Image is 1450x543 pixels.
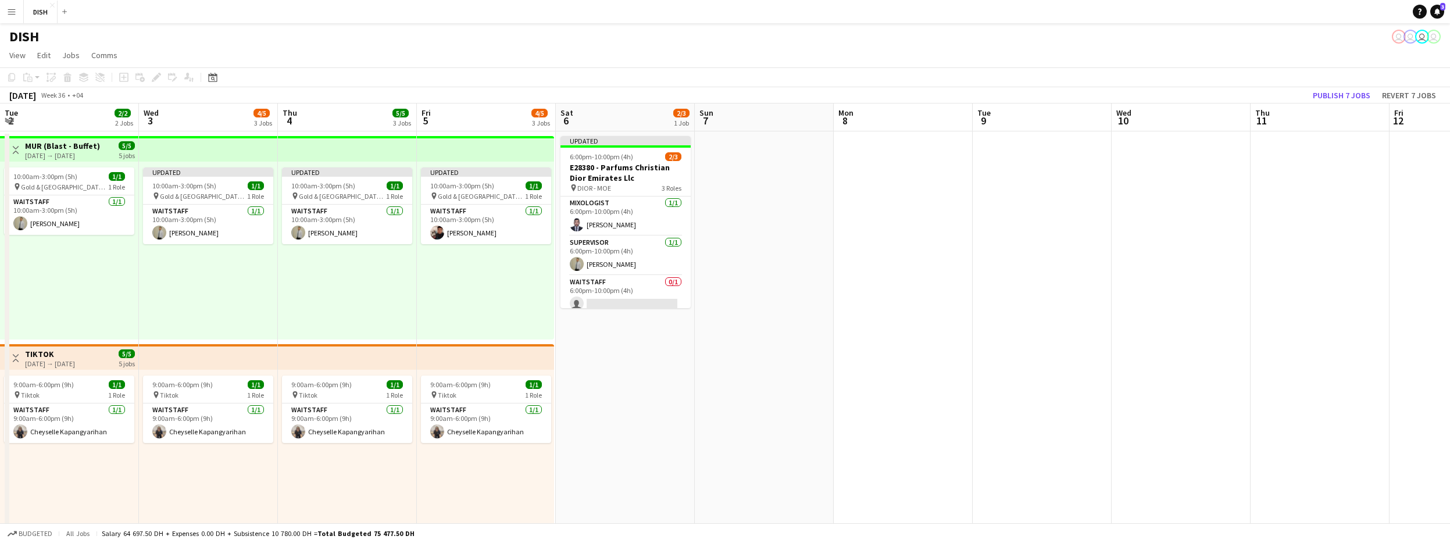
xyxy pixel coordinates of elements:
app-card-role: Mixologist1/16:00pm-10:00pm (4h)[PERSON_NAME] [560,197,691,236]
app-job-card: Updated6:00pm-10:00pm (4h)2/3E28380 - Parfums Christian Dior Emirates Llc DIOR - MOE3 RolesMixolo... [560,136,691,308]
app-user-avatar: John Santarin [1392,30,1406,44]
span: Gold & [GEOGRAPHIC_DATA], [PERSON_NAME] Rd - Al Quoz - Al Quoz Industrial Area 3 - [GEOGRAPHIC_DA... [438,192,525,201]
span: 1 Role [525,391,542,399]
div: [DATE] → [DATE] [25,359,75,368]
a: View [5,48,30,63]
span: 1/1 [248,380,264,389]
div: Updated [143,167,273,177]
span: 9:00am-6:00pm (9h) [152,380,213,389]
app-job-card: 9:00am-6:00pm (9h)1/1 Tiktok1 RoleWaitstaff1/19:00am-6:00pm (9h)Cheyselle Kapangyarihan [282,376,412,443]
span: 7 [698,114,713,127]
span: 2/2 [115,109,131,117]
a: Jobs [58,48,84,63]
span: Week 36 [38,91,67,99]
div: 9:00am-6:00pm (9h)1/1 Tiktok1 RoleWaitstaff1/19:00am-6:00pm (9h)Cheyselle Kapangyarihan [421,376,551,443]
app-card-role: Waitstaff1/110:00am-3:00pm (5h)[PERSON_NAME] [421,205,551,244]
app-user-avatar: Tracy Secreto [1403,30,1417,44]
span: Sat [560,108,573,118]
span: Total Budgeted 75 477.50 DH [317,529,415,538]
span: 1 Role [247,391,264,399]
app-card-role: Waitstaff1/110:00am-3:00pm (5h)[PERSON_NAME] [4,195,134,235]
span: Wed [1116,108,1131,118]
div: Updated [560,136,691,145]
div: 3 Jobs [532,119,550,127]
app-job-card: 9:00am-6:00pm (9h)1/1 Tiktok1 RoleWaitstaff1/19:00am-6:00pm (9h)Cheyselle Kapangyarihan [4,376,134,443]
span: Gold & [GEOGRAPHIC_DATA], [PERSON_NAME] Rd - Al Quoz - Al Quoz Industrial Area 3 - [GEOGRAPHIC_DA... [21,183,108,191]
span: 11 [1253,114,1270,127]
span: 9:00am-6:00pm (9h) [291,380,352,389]
span: All jobs [64,529,92,538]
span: Tiktok [160,391,178,399]
span: 4/5 [531,109,548,117]
app-job-card: Updated10:00am-3:00pm (5h)1/1 Gold & [GEOGRAPHIC_DATA], [PERSON_NAME] Rd - Al Quoz - Al Quoz Indu... [282,167,412,244]
span: 10:00am-3:00pm (5h) [152,181,216,190]
div: 5 jobs [119,358,135,368]
span: 1 Role [386,391,403,399]
span: 5/5 [119,349,135,358]
span: 1 Role [108,183,125,191]
span: Fri [1394,108,1403,118]
h3: MUR (Blast - Buffet) [25,141,100,151]
h1: DISH [9,28,39,45]
span: Fri [422,108,431,118]
span: 1/1 [387,380,403,389]
span: Wed [144,108,159,118]
app-card-role: Waitstaff1/110:00am-3:00pm (5h)[PERSON_NAME] [282,205,412,244]
span: 9 [976,114,991,127]
span: 4/5 [253,109,270,117]
span: 2/3 [673,109,690,117]
span: 4 [281,114,297,127]
app-job-card: 10:00am-3:00pm (5h)1/1 Gold & [GEOGRAPHIC_DATA], [PERSON_NAME] Rd - Al Quoz - Al Quoz Industrial ... [4,167,134,235]
span: 1/1 [248,181,264,190]
span: 3 [142,114,159,127]
span: Tue [5,108,18,118]
span: 2/3 [665,152,681,161]
h3: TIKTOK [25,349,75,359]
div: 2 Jobs [115,119,133,127]
app-card-role: Waitstaff0/16:00pm-10:00pm (4h) [560,276,691,315]
app-job-card: 9:00am-6:00pm (9h)1/1 Tiktok1 RoleWaitstaff1/19:00am-6:00pm (9h)Cheyselle Kapangyarihan [143,376,273,443]
span: 6:00pm-10:00pm (4h) [570,152,633,161]
span: Sun [699,108,713,118]
span: 10:00am-3:00pm (5h) [291,181,355,190]
span: Thu [283,108,297,118]
app-card-role: Waitstaff1/19:00am-6:00pm (9h)Cheyselle Kapangyarihan [4,403,134,443]
span: 9:00am-6:00pm (9h) [13,380,74,389]
span: 10:00am-3:00pm (5h) [13,172,77,181]
span: Edit [37,50,51,60]
app-card-role: Waitstaff1/110:00am-3:00pm (5h)[PERSON_NAME] [143,205,273,244]
span: 12 [1392,114,1403,127]
span: 1/1 [526,380,542,389]
span: 10 [1115,114,1131,127]
div: Updated [282,167,412,177]
div: 3 Jobs [393,119,411,127]
span: 5/5 [119,141,135,150]
h3: E28380 - Parfums Christian Dior Emirates Llc [560,162,691,183]
button: Publish 7 jobs [1308,88,1375,103]
app-job-card: Updated10:00am-3:00pm (5h)1/1 Gold & [GEOGRAPHIC_DATA], [PERSON_NAME] Rd - Al Quoz - Al Quoz Indu... [143,167,273,244]
app-card-role: Waitstaff1/19:00am-6:00pm (9h)Cheyselle Kapangyarihan [282,403,412,443]
span: 1 Role [386,192,403,201]
span: View [9,50,26,60]
div: 1 Job [674,119,689,127]
span: 8 [837,114,853,127]
span: Tiktok [438,391,456,399]
span: Mon [838,108,853,118]
span: 1/1 [109,172,125,181]
div: [DATE] → [DATE] [25,151,100,160]
div: Updated10:00am-3:00pm (5h)1/1 Gold & [GEOGRAPHIC_DATA], [PERSON_NAME] Rd - Al Quoz - Al Quoz Indu... [421,167,551,244]
a: 3 [1430,5,1444,19]
span: Tue [977,108,991,118]
app-card-role: Waitstaff1/19:00am-6:00pm (9h)Cheyselle Kapangyarihan [421,403,551,443]
span: DIOR - MOE [577,184,611,192]
button: Budgeted [6,527,54,540]
span: 6 [559,114,573,127]
button: Revert 7 jobs [1377,88,1441,103]
span: Thu [1255,108,1270,118]
span: 2 [3,114,18,127]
